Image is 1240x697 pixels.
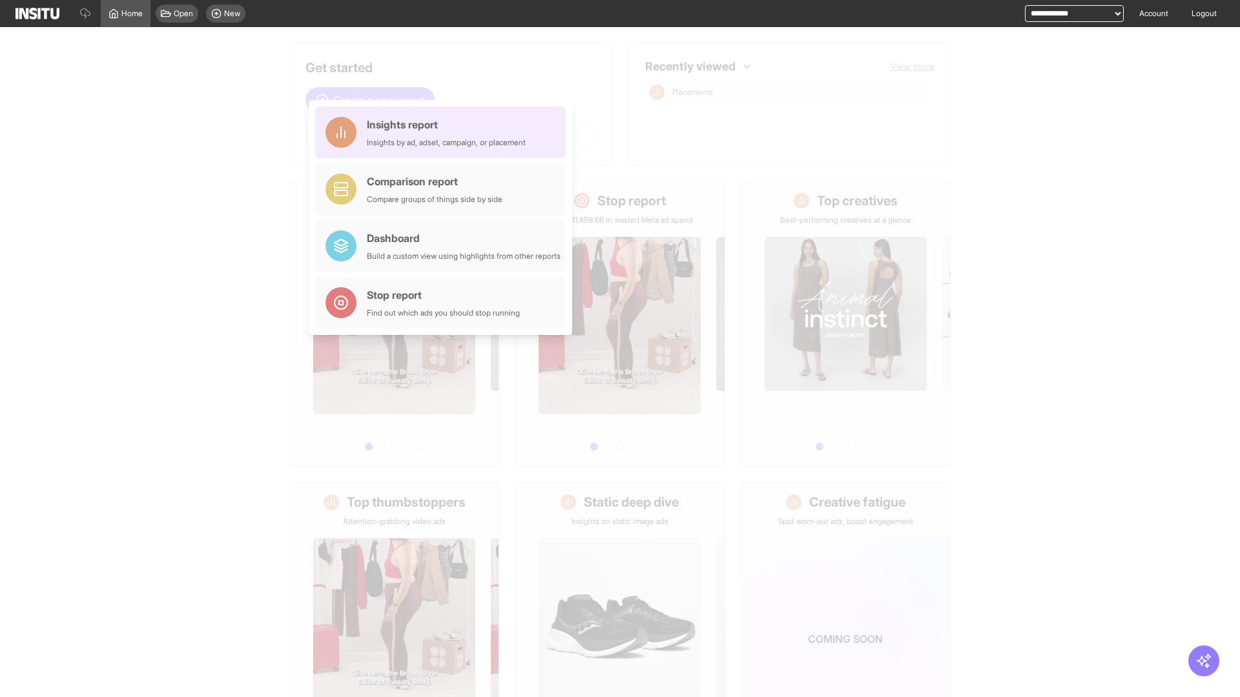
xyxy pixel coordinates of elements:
[367,174,502,189] div: Comparison report
[367,251,561,261] div: Build a custom view using highlights from other reports
[174,8,193,19] span: Open
[367,308,520,318] div: Find out which ads you should stop running
[15,8,59,19] img: Logo
[367,194,502,205] div: Compare groups of things side by side
[367,287,520,303] div: Stop report
[121,8,143,19] span: Home
[367,137,526,148] div: Insights by ad, adset, campaign, or placement
[367,117,526,132] div: Insights report
[367,230,561,246] div: Dashboard
[224,8,240,19] span: New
